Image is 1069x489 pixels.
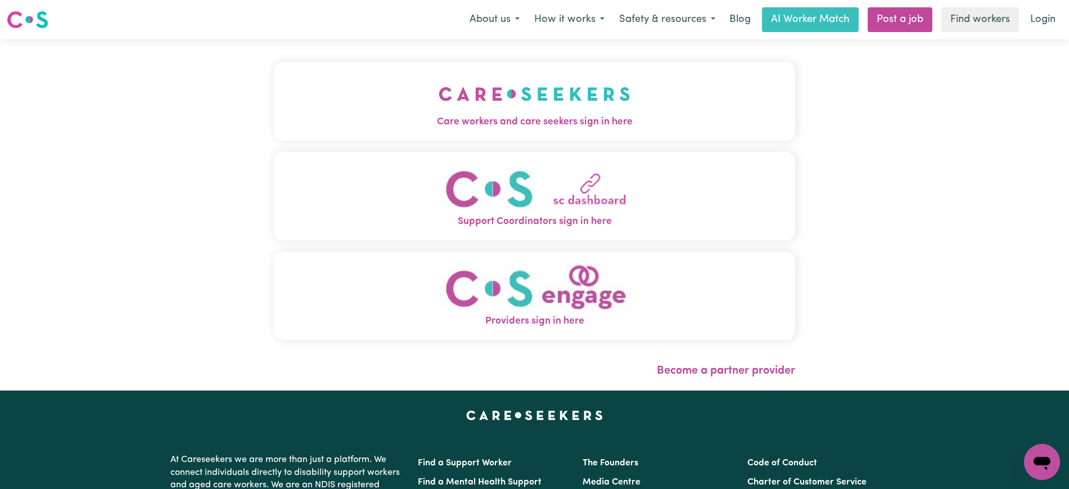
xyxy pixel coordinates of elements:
a: Post a job [868,7,932,32]
a: Find workers [941,7,1019,32]
a: Code of Conduct [747,459,817,468]
a: Find a Support Worker [418,459,512,468]
img: Careseekers logo [7,10,48,30]
button: About us [462,8,527,32]
a: Login [1023,7,1062,32]
a: Charter of Customer Service [747,478,867,487]
a: The Founders [583,459,638,468]
button: Providers sign in here [274,252,795,340]
a: Careseekers home page [466,411,603,420]
iframe: Button to launch messaging window [1024,444,1060,480]
button: Care workers and care seekers sign in here [274,62,795,141]
span: Support Coordinators sign in here [274,214,795,229]
a: Blog [723,7,757,32]
a: Media Centre [583,478,641,487]
a: Become a partner provider [657,365,795,376]
button: Support Coordinators sign in here [274,152,795,240]
a: AI Worker Match [762,7,859,32]
button: How it works [527,8,612,32]
button: Safety & resources [612,8,723,32]
a: Careseekers logo [7,7,48,33]
span: Care workers and care seekers sign in here [274,115,795,129]
span: Providers sign in here [274,314,795,329]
